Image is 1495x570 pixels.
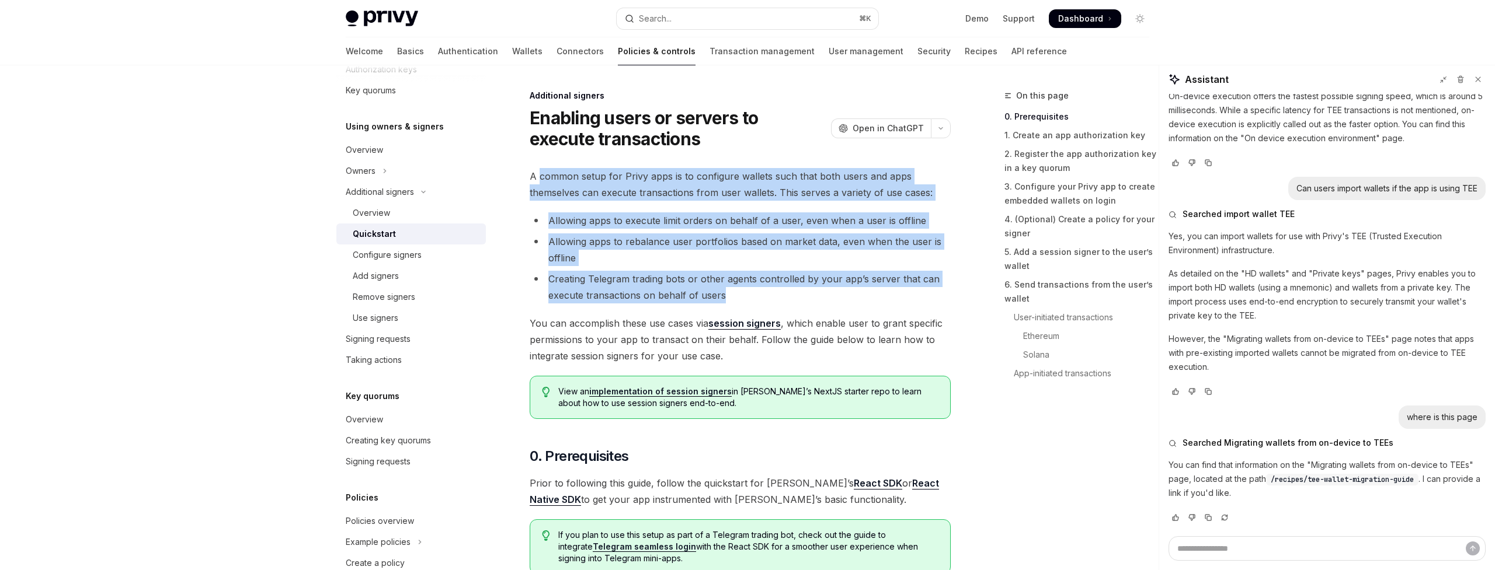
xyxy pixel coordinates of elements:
a: Overview [336,139,486,160]
div: Remove signers [353,290,415,304]
img: light logo [346,11,418,27]
span: 0. Prerequisites [530,447,628,466]
button: Copy chat response [1201,512,1215,523]
textarea: Ask a question... [1169,536,1486,561]
li: Allowing apps to execute limit orders on behalf of a user, even when a user is offline [530,212,951,229]
button: Toggle Example policies section [336,531,486,552]
button: Toggle Additional signers section [336,181,486,202]
button: Send message [1466,541,1480,555]
a: Authentication [438,37,498,65]
a: 2. Register the app authorization key in a key quorum [1004,145,1159,177]
p: However, the "Migrating wallets from on-device to TEEs" page notes that apps with pre-existing im... [1169,332,1486,374]
a: Signing requests [336,451,486,472]
a: Transaction management [710,37,815,65]
a: Overview [336,409,486,430]
button: Copy chat response [1201,157,1215,169]
div: Taking actions [346,353,402,367]
a: Security [917,37,951,65]
a: Remove signers [336,286,486,307]
a: 4. (Optional) Create a policy for your signer [1004,210,1159,243]
h5: Key quorums [346,389,399,403]
button: Vote that response was good [1169,157,1183,169]
a: implementation of session signers [589,386,732,397]
span: A common setup for Privy apps is to configure wallets such that both users and apps themselves ca... [530,168,951,201]
div: Quickstart [353,227,396,241]
a: 6. Send transactions from the user’s wallet [1004,275,1159,308]
div: Configure signers [353,248,422,262]
div: Additional signers [530,90,951,102]
a: Support [1003,13,1035,25]
a: API reference [1011,37,1067,65]
a: Basics [397,37,424,65]
div: Policies overview [346,514,414,528]
a: User management [829,37,903,65]
span: View an in [PERSON_NAME]’s NextJS starter repo to learn about how to use session signers end-to-end. [558,386,938,409]
a: 0. Prerequisites [1004,107,1159,126]
p: As detailed on the "HD wallets" and "Private keys" pages, Privy enables you to import both HD wal... [1169,267,1486,323]
div: Creating key quorums [346,433,431,447]
svg: Tip [542,387,550,397]
a: React SDK [854,477,902,489]
button: Reload last chat [1218,512,1232,523]
div: where is this page [1407,411,1477,423]
a: Dashboard [1049,9,1121,28]
button: Vote that response was not good [1185,512,1199,523]
div: Owners [346,164,376,178]
a: Overview [336,202,486,223]
a: Welcome [346,37,383,65]
a: 3. Configure your Privy app to create embedded wallets on login [1004,177,1159,210]
a: Wallets [512,37,543,65]
h5: Using owners & signers [346,120,444,134]
p: Yes, you can import wallets for use with Privy's TEE (Trusted Execution Environment) infrastructure. [1169,229,1486,257]
a: Connectors [557,37,604,65]
div: Overview [346,412,383,426]
button: Vote that response was good [1169,386,1183,397]
a: Demo [965,13,989,25]
div: Create a policy [346,556,405,570]
span: /recipes/tee-wallet-migration-guide [1271,475,1414,484]
a: 5. Add a session signer to the user’s wallet [1004,243,1159,275]
a: Solana [1004,345,1159,364]
button: Copy chat response [1201,386,1215,397]
button: Open in ChatGPT [831,118,931,138]
h1: Enabling users or servers to execute transactions [530,107,826,149]
a: Recipes [965,37,997,65]
button: Vote that response was good [1169,512,1183,523]
button: Searched import wallet TEE [1169,208,1486,220]
button: Searched Migrating wallets from on-device to TEEs [1169,437,1486,449]
div: Key quorums [346,83,396,97]
button: Vote that response was not good [1185,386,1199,397]
p: On-device execution offers the fastest possible signing speed, which is around 5 milliseconds. Wh... [1169,89,1486,145]
span: On this page [1016,89,1069,103]
div: Use signers [353,311,398,325]
span: Searched import wallet TEE [1183,208,1295,220]
li: Creating Telegram trading bots or other agents controlled by your app’s server that can execute t... [530,271,951,303]
a: App-initiated transactions [1004,364,1159,383]
h5: Policies [346,491,378,505]
span: Open in ChatGPT [853,123,924,134]
div: Signing requests [346,454,411,468]
p: You can find that information on the "Migrating wallets from on-device to TEEs" page, located at ... [1169,458,1486,500]
a: Add signers [336,265,486,286]
a: session signers [708,317,781,330]
span: Searched Migrating wallets from on-device to TEEs [1183,437,1393,449]
div: Search... [639,12,672,26]
span: Prior to following this guide, follow the quickstart for [PERSON_NAME]’s or to get your app instr... [530,475,951,508]
button: Open search [617,8,878,29]
a: Key quorums [336,80,486,101]
span: Dashboard [1058,13,1103,25]
a: Taking actions [336,349,486,370]
a: Policies overview [336,510,486,531]
div: Add signers [353,269,399,283]
div: Overview [346,143,383,157]
a: Ethereum [1004,327,1159,345]
a: Signing requests [336,328,486,349]
button: Toggle dark mode [1131,9,1149,28]
a: Use signers [336,307,486,328]
div: Example policies [346,535,411,549]
a: Quickstart [336,223,486,244]
a: Creating key quorums [336,430,486,451]
a: User-initiated transactions [1004,308,1159,327]
span: You can accomplish these use cases via , which enable user to grant specific permissions to your ... [530,315,951,364]
a: 1. Create an app authorization key [1004,126,1159,145]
